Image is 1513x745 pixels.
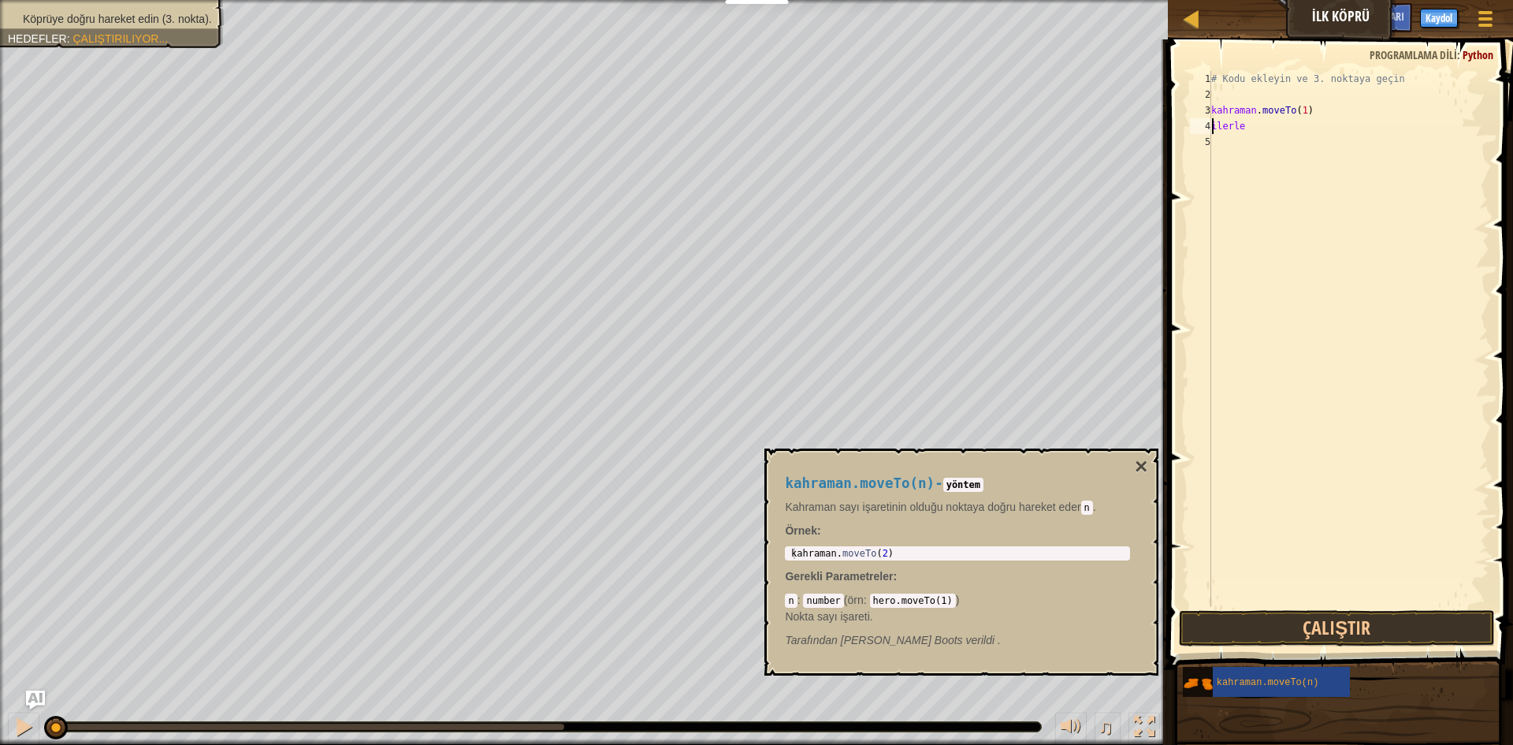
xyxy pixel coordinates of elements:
[956,594,960,606] font: )
[1370,47,1457,62] font: Programlama dili
[1205,73,1210,84] font: 1
[1205,89,1210,100] font: 2
[797,594,801,606] font: :
[1183,669,1213,698] img: portrait.png
[1466,3,1505,40] button: Oyun Menüsünü Göster
[785,610,872,623] font: Nokta sayı işareti.
[1463,47,1493,62] font: Python
[8,32,67,45] font: Hedefler
[1055,713,1087,745] button: Sesi ayarla
[848,594,864,606] font: örn
[1205,105,1210,116] font: 3
[1093,501,1096,513] font: .
[23,13,212,25] font: Köprüye doğru hareket edin (3. nokta).
[785,594,797,608] code: n
[67,32,70,45] font: :
[785,501,1080,513] font: Kahraman sayı işaretinin olduğu noktaya doğru hareket eder
[1205,121,1210,132] font: 4
[1420,9,1458,28] button: Kaydol
[1300,3,1358,32] button: AI'ya sor
[935,475,943,491] font: -
[803,594,843,608] code: number
[1426,11,1452,25] font: Kaydol
[26,691,45,710] button: AI'ya sor
[1205,136,1210,147] font: 5
[1135,454,1147,479] font: ×
[1081,501,1093,515] code: n
[1095,713,1121,745] button: ♫
[1457,47,1460,62] font: :
[1366,9,1404,24] font: İpuçları
[785,475,935,491] font: kahraman.moveTo(n)
[1128,713,1160,745] button: Tam ekran değiştir
[864,594,867,606] font: :
[1098,715,1113,739] font: ♫
[998,634,1001,646] font: .
[943,478,983,492] code: yöntem
[8,11,212,27] li: Köprüye doğru hareket edin (3. nokta).
[8,713,39,745] button: Ctrl + P: Pause
[870,594,956,608] code: hero.moveTo(1)
[893,570,897,583] font: :
[1308,9,1350,24] font: AI'ya sor
[817,524,821,537] font: :
[1179,610,1495,646] button: Çalıştır
[1217,677,1319,688] font: kahraman.moveTo(n)
[785,570,893,583] font: Gerekli Parametreler
[785,634,994,646] font: Tarafından [PERSON_NAME] Boots verildi
[785,524,816,537] font: Örnek
[72,32,168,45] font: Çalıştırılıyor...
[844,594,848,606] font: (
